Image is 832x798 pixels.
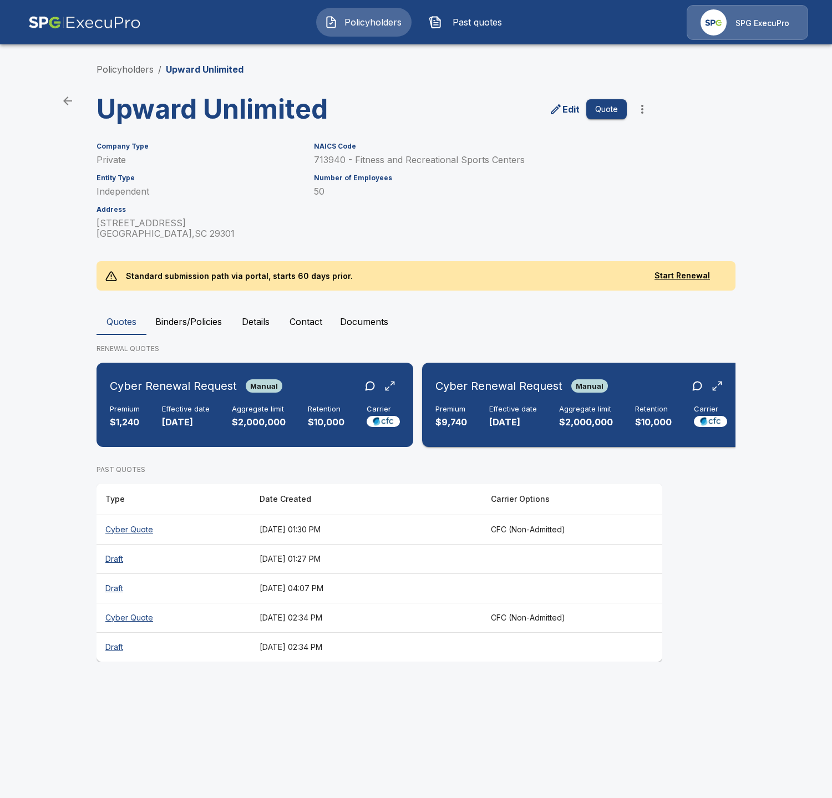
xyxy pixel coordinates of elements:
button: Details [231,308,281,335]
h6: Premium [435,405,467,414]
h3: Upward Unlimited [97,94,371,125]
p: $2,000,000 [559,416,613,429]
li: / [158,63,161,76]
p: [STREET_ADDRESS] [GEOGRAPHIC_DATA] , SC 29301 [97,218,301,239]
button: Start Renewal [638,266,727,286]
img: Agency Icon [701,9,727,35]
p: 50 [314,186,627,197]
th: CFC (Non-Admitted) [482,603,662,632]
th: Draft [97,573,251,603]
p: $2,000,000 [232,416,286,429]
h6: Carrier [694,405,727,414]
th: Cyber Quote [97,603,251,632]
p: [DATE] [162,416,210,429]
h6: Cyber Renewal Request [110,377,237,395]
th: Draft [97,544,251,573]
button: Quotes [97,308,146,335]
p: Private [97,155,301,165]
button: Documents [331,308,397,335]
h6: Address [97,206,301,214]
img: Policyholders Icon [324,16,338,29]
th: Type [97,484,251,515]
th: [DATE] 04:07 PM [251,573,482,603]
a: edit [547,100,582,118]
p: $10,000 [635,416,672,429]
p: $1,240 [110,416,140,429]
button: Binders/Policies [146,308,231,335]
img: Carrier [367,416,400,427]
th: Cyber Quote [97,515,251,544]
img: Past quotes Icon [429,16,442,29]
p: PAST QUOTES [97,465,662,475]
button: Quote [586,99,627,120]
button: Contact [281,308,331,335]
span: Manual [571,382,608,390]
th: [DATE] 01:30 PM [251,515,482,544]
p: SPG ExecuPro [735,18,789,29]
th: [DATE] 02:34 PM [251,603,482,632]
span: Manual [246,382,282,390]
h6: Company Type [97,143,301,150]
p: Standard submission path via portal, starts 60 days prior. [117,261,362,291]
p: [DATE] [489,416,537,429]
img: Carrier [694,416,727,427]
h6: Aggregate limit [232,405,286,414]
a: Agency IconSPG ExecuPro [687,5,808,40]
th: [DATE] 01:27 PM [251,544,482,573]
h6: Effective date [162,405,210,414]
p: $9,740 [435,416,467,429]
button: more [631,98,653,120]
h6: NAICS Code [314,143,627,150]
span: Policyholders [342,16,403,29]
a: back [57,90,79,112]
h6: Carrier [367,405,400,414]
p: 713940 - Fitness and Recreational Sports Centers [314,155,627,165]
p: RENEWAL QUOTES [97,344,735,354]
p: Upward Unlimited [166,63,243,76]
h6: Premium [110,405,140,414]
span: Past quotes [447,16,508,29]
p: $10,000 [308,416,344,429]
th: [DATE] 02:34 PM [251,632,482,662]
th: Draft [97,632,251,662]
table: responsive table [97,484,662,662]
h6: Entity Type [97,174,301,182]
h6: Cyber Renewal Request [435,377,562,395]
a: Policyholders [97,64,154,75]
button: Policyholders IconPolicyholders [316,8,412,37]
h6: Number of Employees [314,174,627,182]
button: Past quotes IconPast quotes [420,8,516,37]
img: AA Logo [28,5,141,40]
th: Carrier Options [482,484,662,515]
nav: breadcrumb [97,63,243,76]
p: Independent [97,186,301,197]
h6: Retention [635,405,672,414]
th: Date Created [251,484,482,515]
h6: Aggregate limit [559,405,613,414]
p: Edit [562,103,580,116]
th: CFC (Non-Admitted) [482,515,662,544]
h6: Effective date [489,405,537,414]
div: policyholder tabs [97,308,735,335]
h6: Retention [308,405,344,414]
